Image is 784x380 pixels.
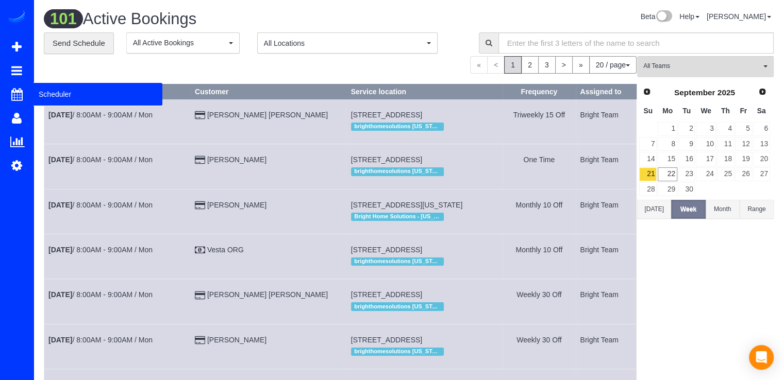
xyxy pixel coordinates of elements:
[264,38,424,48] span: All Locations
[640,85,654,99] a: Prev
[346,99,503,144] td: Service location
[718,88,735,97] span: 2025
[658,152,677,166] a: 15
[351,123,444,131] span: brighthomesolutions [US_STATE]
[351,213,444,221] span: Bright Home Solutions - [US_STATE][GEOGRAPHIC_DATA]
[195,112,205,119] i: Credit Card Payment
[504,56,522,74] span: 1
[48,111,72,119] b: [DATE]
[257,32,438,54] button: All Locations
[48,290,72,299] b: [DATE]
[351,302,444,310] span: brighthomesolutions [US_STATE]
[351,167,444,176] span: brighthomesolutions [US_STATE]
[346,189,503,234] td: Service location
[682,107,691,115] span: Tuesday
[637,200,671,219] button: [DATE]
[678,182,695,196] a: 30
[487,56,505,74] span: <
[195,247,205,254] i: Check Payment
[655,10,672,24] img: New interface
[351,120,498,133] div: Location
[696,137,715,151] a: 10
[538,56,556,74] a: 3
[700,107,711,115] span: Wednesday
[658,122,677,136] a: 1
[753,167,770,181] a: 27
[637,56,774,72] ol: All Teams
[351,201,463,209] span: [STREET_ADDRESS][US_STATE]
[755,85,770,99] a: Next
[740,200,774,219] button: Range
[126,32,240,54] button: All Active Bookings
[351,111,422,119] span: [STREET_ADDRESS]
[133,38,226,48] span: All Active Bookings
[346,144,503,189] td: Service location
[48,290,153,299] a: [DATE]/ 8:00AM - 9:00AM / Mon
[662,107,673,115] span: Monday
[717,152,734,166] a: 18
[721,107,730,115] span: Thursday
[44,189,191,234] td: Schedule date
[576,324,637,369] td: Assigned to
[753,137,770,151] a: 13
[44,32,114,54] a: Send Schedule
[207,156,266,164] a: [PERSON_NAME]
[346,84,503,99] th: Service location
[576,99,637,144] td: Assigned to
[589,56,637,74] button: 20 / page
[48,201,153,209] a: [DATE]/ 8:00AM - 9:00AM / Mon
[757,107,766,115] span: Saturday
[351,255,498,268] div: Location
[195,337,205,344] i: Credit Card Payment
[48,201,72,209] b: [DATE]
[740,107,747,115] span: Friday
[749,345,774,370] div: Open Intercom Messenger
[658,137,677,151] a: 8
[351,210,498,223] div: Location
[753,152,770,166] a: 20
[48,246,72,254] b: [DATE]
[44,9,83,28] span: 101
[44,99,191,144] td: Schedule date
[191,234,347,279] td: Customer
[735,152,752,166] a: 19
[674,88,715,97] span: September
[717,122,734,136] a: 4
[346,279,503,324] td: Service location
[503,189,576,234] td: Frequency
[696,167,715,181] a: 24
[503,144,576,189] td: Frequency
[735,167,752,181] a: 26
[44,324,191,369] td: Schedule date
[48,156,72,164] b: [DATE]
[351,300,498,313] div: Location
[572,56,590,74] a: »
[191,144,347,189] td: Customer
[191,189,347,234] td: Customer
[44,279,191,324] td: Schedule date
[44,144,191,189] td: Schedule date
[191,84,347,99] th: Customer
[346,234,503,279] td: Service location
[706,200,740,219] button: Month
[44,10,401,28] h1: Active Bookings
[576,189,637,234] td: Assigned to
[34,82,162,106] span: Scheduler
[678,152,695,166] a: 16
[44,234,191,279] td: Schedule date
[351,290,422,299] span: [STREET_ADDRESS]
[351,246,422,254] span: [STREET_ADDRESS]
[658,167,677,181] a: 22
[351,257,444,266] span: brighthomesolutions [US_STATE]
[643,62,761,71] span: All Teams
[6,10,27,25] img: Automaid Logo
[555,56,573,74] a: >
[696,152,715,166] a: 17
[503,324,576,369] td: Frequency
[48,111,153,119] a: [DATE]/ 8:00AM - 9:00AM / Mon
[195,157,205,164] i: Credit Card Payment
[576,234,637,279] td: Assigned to
[640,12,672,21] a: Beta
[679,12,699,21] a: Help
[639,152,657,166] a: 14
